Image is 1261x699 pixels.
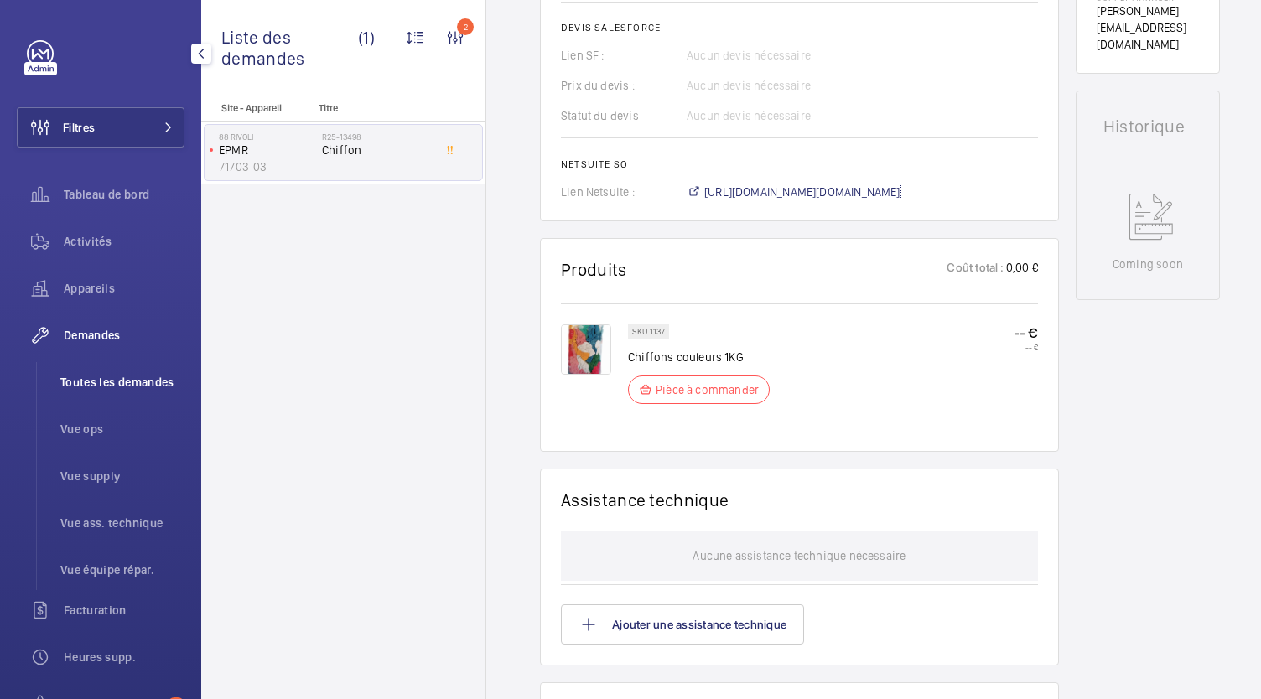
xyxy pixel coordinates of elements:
[947,259,1004,280] p: Coût total :
[628,349,770,365] p: Chiffons couleurs 1KG
[656,381,759,398] p: Pièce à commander
[322,142,433,158] span: Chiffon
[561,22,1038,34] h2: Devis Salesforce
[561,158,1038,170] h2: Netsuite SO
[64,280,184,297] span: Appareils
[561,604,804,645] button: Ajouter une assistance technique
[704,184,900,200] span: [URL][DOMAIN_NAME][DOMAIN_NAME]
[561,259,627,280] h1: Produits
[60,515,184,531] span: Vue ass. technique
[60,562,184,578] span: Vue équipe répar.
[221,27,358,69] span: Liste des demandes
[64,602,184,619] span: Facturation
[60,374,184,391] span: Toutes les demandes
[64,327,184,344] span: Demandes
[63,119,95,136] span: Filtres
[632,329,665,334] p: SKU 1137
[17,107,184,148] button: Filtres
[60,421,184,438] span: Vue ops
[219,142,315,158] p: EPMR
[64,649,184,665] span: Heures supp.
[687,184,900,200] a: [URL][DOMAIN_NAME][DOMAIN_NAME]
[561,489,729,510] h1: Assistance technique
[1113,256,1183,272] p: Coming soon
[1004,259,1038,280] p: 0,00 €
[64,233,184,250] span: Activités
[1103,118,1192,135] h1: Historique
[693,531,906,581] p: Aucune assistance technique nécessaire
[1014,324,1038,342] p: -- €
[322,132,433,142] h2: R25-13498
[60,468,184,484] span: Vue supply
[319,102,429,114] p: Titre
[561,324,611,375] img: yoxI_kDi7QYCS7UtiMZmK_6twB0pmBsQQVYrm3jxmwUwfXFB.png
[1014,342,1038,352] p: -- €
[219,132,315,142] p: 88 Rivoli
[219,158,315,175] p: 71703-03
[201,102,312,114] p: Site - Appareil
[64,186,184,203] span: Tableau de bord
[1097,3,1199,53] p: [PERSON_NAME][EMAIL_ADDRESS][DOMAIN_NAME]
